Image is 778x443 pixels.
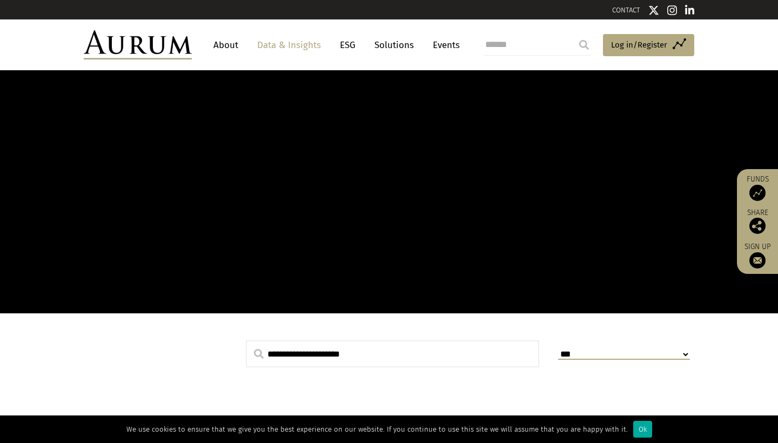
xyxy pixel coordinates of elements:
div: Ok [633,421,652,438]
div: Share [742,209,773,234]
a: Events [427,35,460,55]
a: CONTACT [612,6,640,14]
a: Solutions [369,35,419,55]
img: Share this post [749,218,766,234]
input: Submit [573,34,595,56]
a: Log in/Register [603,34,694,57]
a: About [208,35,244,55]
img: Access Funds [749,185,766,201]
a: ESG [334,35,361,55]
img: Twitter icon [648,5,659,16]
a: Funds [742,174,773,201]
img: Aurum [84,30,192,59]
img: Sign up to our newsletter [749,252,766,269]
img: Instagram icon [667,5,677,16]
img: search.svg [254,349,264,359]
img: Linkedin icon [685,5,695,16]
a: Data & Insights [252,35,326,55]
span: Log in/Register [611,38,667,51]
a: Sign up [742,242,773,269]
